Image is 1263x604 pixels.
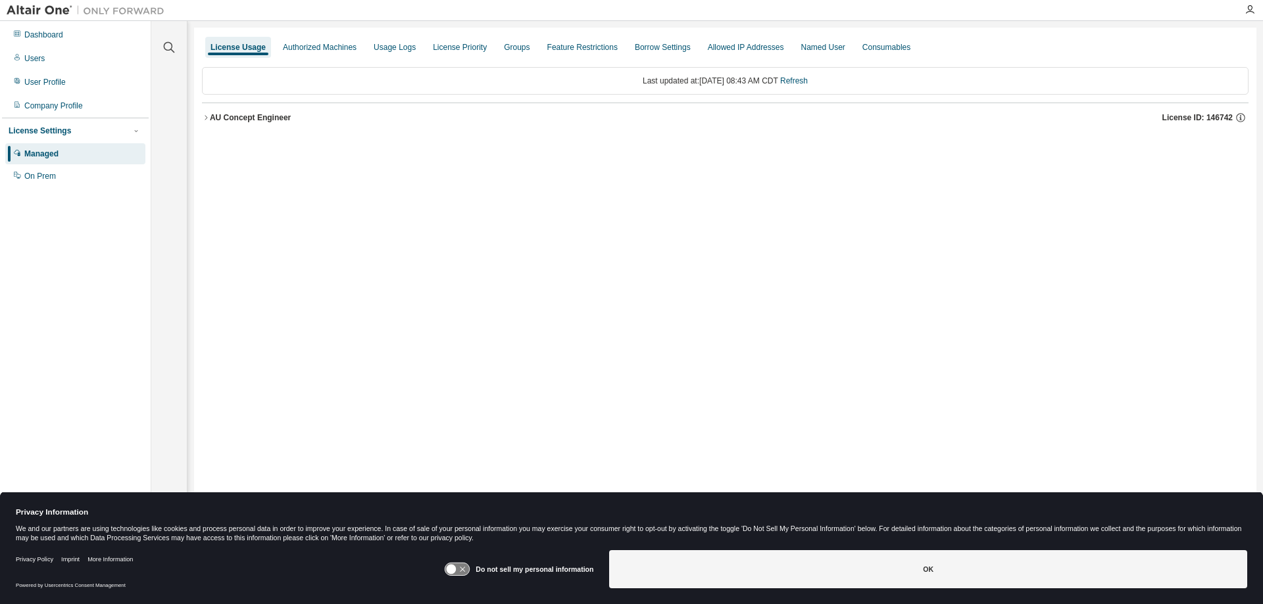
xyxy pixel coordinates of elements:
div: License Usage [210,42,266,53]
div: On Prem [24,171,56,181]
div: Users [24,53,45,64]
div: Named User [801,42,845,53]
div: Usage Logs [374,42,416,53]
div: Allowed IP Addresses [708,42,784,53]
a: Refresh [780,76,808,85]
div: Company Profile [24,101,83,111]
div: License Settings [9,126,71,136]
div: Borrow Settings [635,42,691,53]
div: User Profile [24,77,66,87]
div: License Priority [433,42,487,53]
div: AU Concept Engineer [210,112,291,123]
div: Consumables [862,42,910,53]
div: Dashboard [24,30,63,40]
img: Altair One [7,4,171,17]
button: AU Concept EngineerLicense ID: 146742 [202,103,1249,132]
div: Authorized Machines [283,42,357,53]
div: Feature Restrictions [547,42,618,53]
div: Last updated at: [DATE] 08:43 AM CDT [202,67,1249,95]
div: Groups [504,42,530,53]
span: License ID: 146742 [1162,112,1233,123]
div: Managed [24,149,59,159]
